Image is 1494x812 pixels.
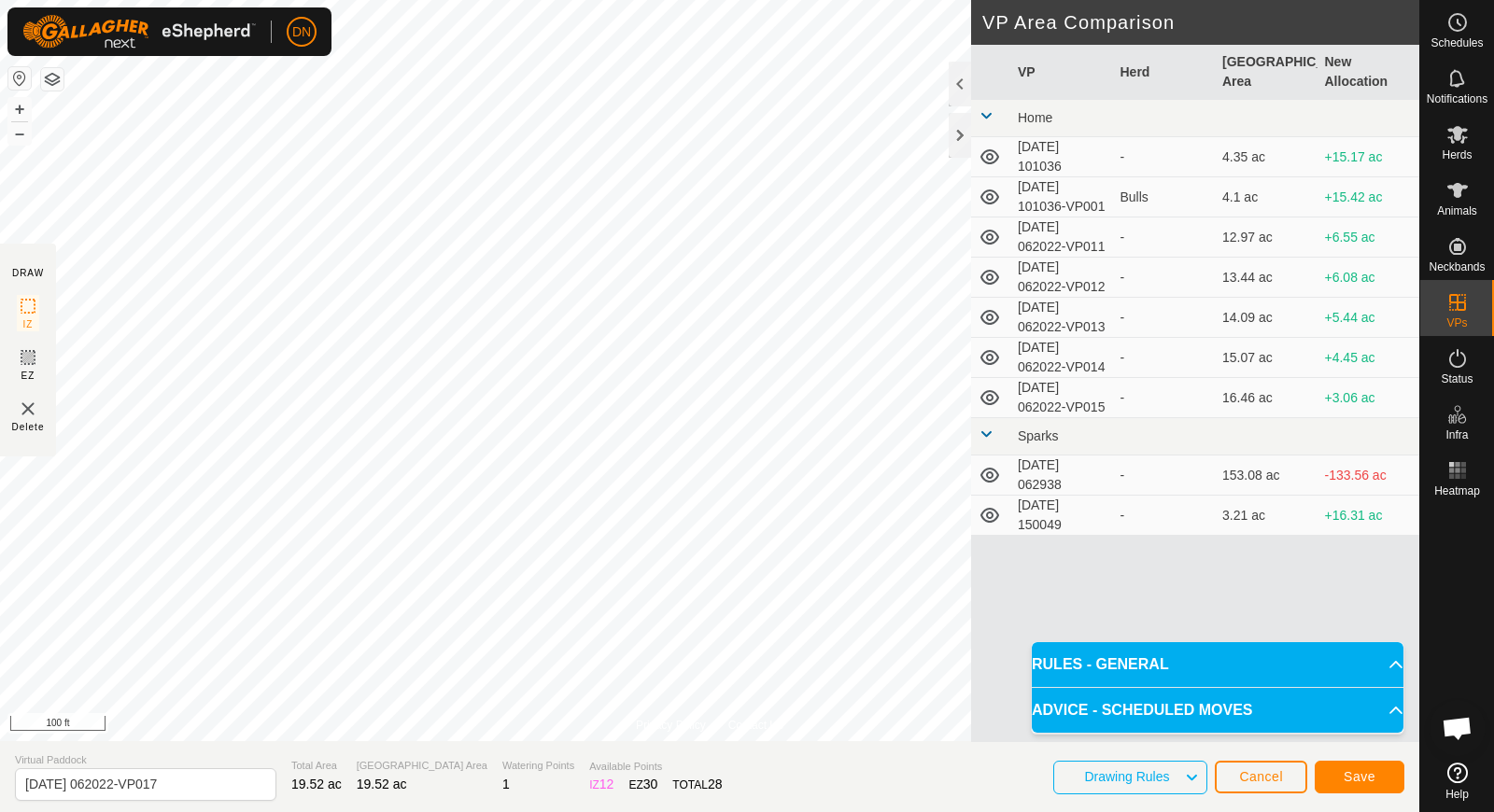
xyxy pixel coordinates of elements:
td: 16.46 ac [1215,378,1318,418]
a: Open chat [1430,700,1486,756]
td: [DATE] 062938 [1010,455,1113,496]
td: [DATE] 101036-VP001 [1010,177,1113,217]
div: - [1120,348,1208,368]
div: - [1120,308,1208,328]
td: 3.21 ac [1215,496,1318,536]
span: Virtual Paddock [15,752,276,768]
td: +6.55 ac [1318,217,1420,258]
span: Notifications [1427,93,1487,105]
span: Animals [1437,205,1477,217]
td: +3.06 ac [1318,378,1420,418]
div: DRAW [12,266,44,280]
span: Watering Points [502,758,574,774]
td: +15.17 ac [1318,137,1420,177]
div: Bulls [1120,188,1208,207]
td: +15.42 ac [1318,177,1420,217]
span: 12 [599,777,614,791]
th: Herd [1113,45,1216,100]
td: [DATE] 062022-VP011 [1010,217,1113,258]
td: +16.31 ac [1318,496,1420,536]
td: +6.08 ac [1318,258,1420,298]
span: Infra [1445,429,1468,441]
span: Neckbands [1429,261,1485,273]
td: 13.44 ac [1215,258,1318,298]
td: +5.44 ac [1318,298,1420,338]
span: Total Area [291,758,342,774]
span: 30 [643,777,658,791]
span: DN [292,22,311,42]
th: VP [1010,45,1113,100]
p-accordion-header: RULES - GENERAL [1032,642,1403,687]
span: IZ [23,317,34,331]
span: Herds [1442,149,1472,161]
button: Save [1315,761,1404,793]
div: - [1120,388,1208,408]
button: – [8,122,31,145]
td: 14.09 ac [1215,298,1318,338]
span: RULES - GENERAL [1032,653,1169,676]
span: Available Points [589,759,722,775]
span: 19.52 ac [357,777,407,791]
button: + [8,98,31,120]
td: [DATE] 150049 [1010,496,1113,536]
td: -133.56 ac [1318,455,1420,496]
div: - [1120,506,1208,525]
td: 4.35 ac [1215,137,1318,177]
a: Privacy Policy [636,717,706,734]
span: Save [1344,769,1375,784]
span: Delete [12,420,45,434]
td: [DATE] 062022-VP014 [1010,338,1113,378]
span: Drawing Rules [1084,769,1169,784]
span: Home [1018,110,1052,125]
span: Status [1441,373,1473,385]
th: New Allocation [1318,45,1420,100]
p-accordion-header: ADVICE - SCHEDULED MOVES [1032,688,1403,733]
td: [DATE] 062022-VP012 [1010,258,1113,298]
span: Help [1445,789,1469,800]
button: Reset Map [8,67,31,90]
td: [DATE] 062022-VP015 [1010,378,1113,418]
div: - [1120,147,1208,167]
span: Sparks [1018,428,1059,443]
td: 15.07 ac [1215,338,1318,378]
div: - [1120,268,1208,287]
span: Schedules [1431,37,1483,49]
a: Help [1420,755,1494,807]
td: 4.1 ac [1215,177,1318,217]
img: VP [17,398,39,420]
div: - [1120,466,1208,485]
span: EZ [21,369,35,383]
span: 19.52 ac [291,777,342,791]
td: [DATE] 101036 [1010,137,1113,177]
img: Gallagher Logo [22,15,256,49]
button: Map Layers [41,68,63,91]
span: 28 [708,777,723,791]
span: 1 [502,777,510,791]
td: 153.08 ac [1215,455,1318,496]
span: [GEOGRAPHIC_DATA] Area [357,758,487,774]
div: EZ [628,775,657,794]
h2: VP Area Comparison [982,11,1419,34]
span: VPs [1446,317,1467,329]
td: +4.45 ac [1318,338,1420,378]
span: Heatmap [1434,485,1480,497]
a: Contact Us [728,717,783,734]
span: ADVICE - SCHEDULED MOVES [1032,699,1252,721]
div: IZ [589,775,613,794]
button: Cancel [1215,761,1307,793]
td: [DATE] 062022-VP013 [1010,298,1113,338]
td: 12.97 ac [1215,217,1318,258]
div: - [1120,228,1208,247]
div: TOTAL [672,775,722,794]
th: [GEOGRAPHIC_DATA] Area [1215,45,1318,100]
span: Cancel [1239,769,1283,784]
